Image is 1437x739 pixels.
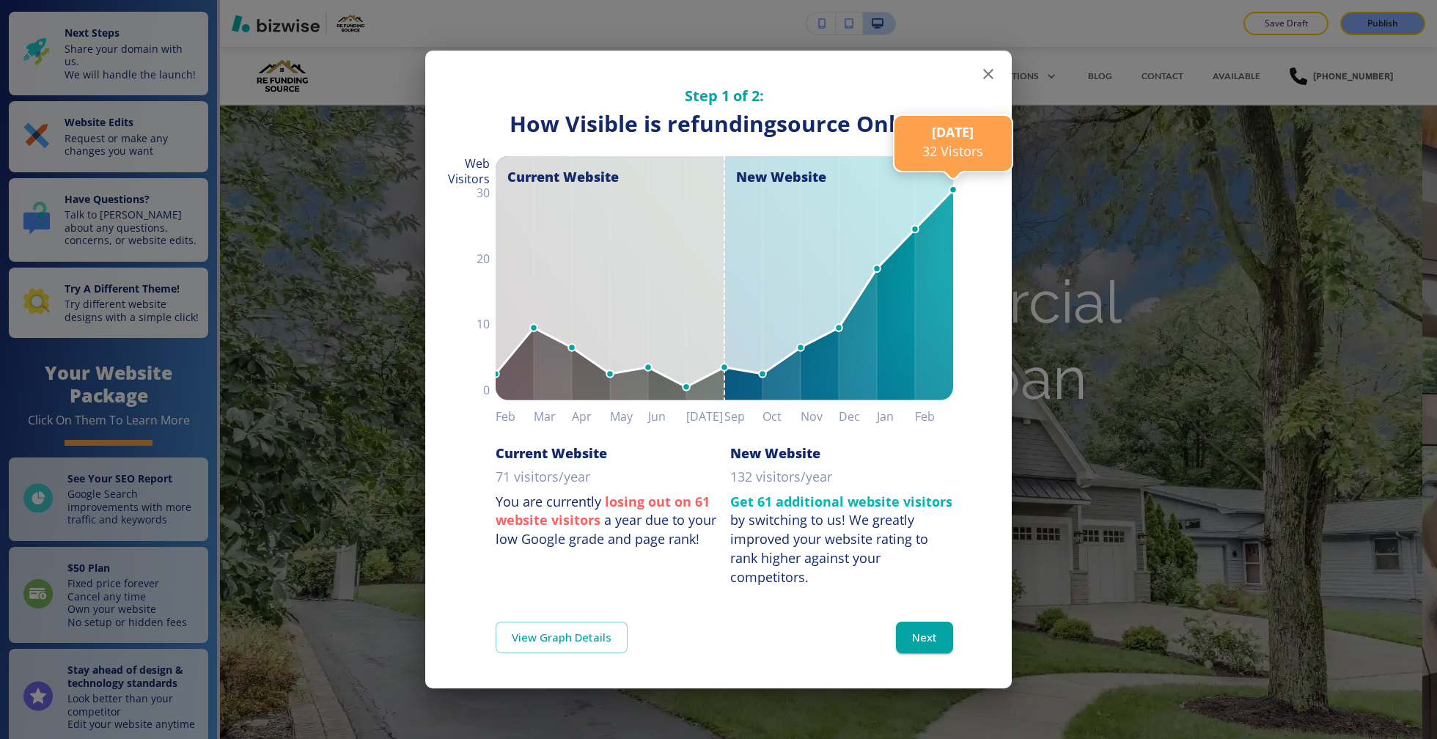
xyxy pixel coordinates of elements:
h6: Current Website [496,444,607,462]
h6: New Website [730,444,820,462]
h6: [DATE] [686,406,724,427]
p: 71 visitors/year [496,468,590,487]
h6: Nov [801,406,839,427]
h6: May [610,406,648,427]
h6: Feb [496,406,534,427]
div: We greatly improved your website rating to rank higher against your competitors. [730,511,928,585]
strong: losing out on 61 website visitors [496,493,710,529]
h6: Mar [534,406,572,427]
h6: Jun [648,406,686,427]
p: You are currently a year due to your low Google grade and page rank! [496,493,718,549]
p: 132 visitors/year [730,468,832,487]
strong: Get 61 additional website visitors [730,493,952,510]
h6: Sep [724,406,762,427]
h6: Feb [915,406,953,427]
a: View Graph Details [496,622,628,652]
h6: Apr [572,406,610,427]
h6: Dec [839,406,877,427]
p: by switching to us! [730,493,953,587]
h6: Oct [762,406,801,427]
h6: Jan [877,406,915,427]
button: Next [896,622,953,652]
